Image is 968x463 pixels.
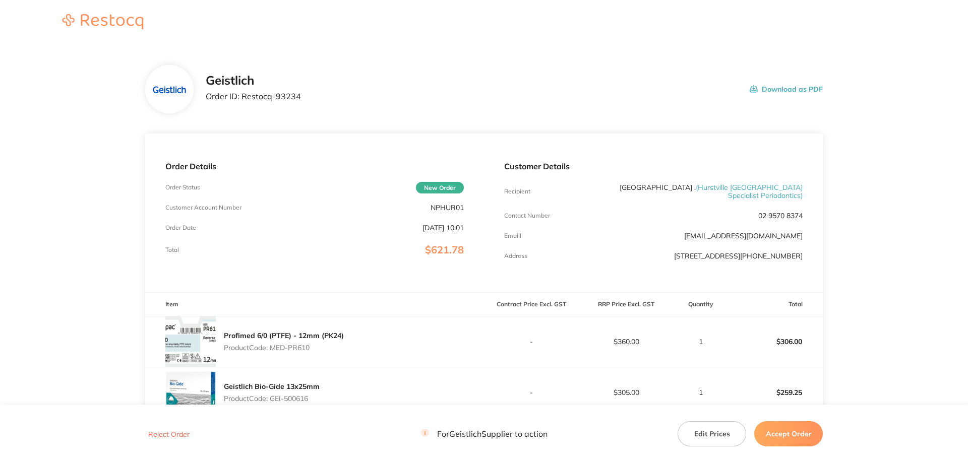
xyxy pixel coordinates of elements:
p: Contact Number [504,212,550,219]
button: Edit Prices [678,421,746,446]
p: Order Status [165,184,200,191]
p: 02 9570 8374 [758,212,803,220]
span: ( Hurstville [GEOGRAPHIC_DATA] Specialist Periodontics ) [696,183,803,200]
p: Total [165,246,179,253]
img: cXMwemdhcQ [165,316,216,367]
p: Address [504,252,527,259]
a: Profimed 6/0 (PTFE) - 12mm (PK24) [224,331,344,340]
th: Total [728,293,823,316]
p: [STREET_ADDRESS][PHONE_NUMBER] [674,252,803,260]
a: Geistlich Bio-Gide 13x25mm [224,382,320,391]
th: RRP Price Excl. GST [579,293,674,316]
p: [DATE] 10:01 [422,224,464,232]
a: [EMAIL_ADDRESS][DOMAIN_NAME] [684,231,803,240]
p: Product Code: GEI-500616 [224,394,320,403]
a: Restocq logo [52,14,153,31]
th: Item [145,293,484,316]
p: Order Details [165,162,464,171]
p: $360.00 [579,338,673,346]
span: $621.78 [425,243,464,256]
p: $305.00 [579,388,673,396]
p: Recipient [504,188,530,195]
p: $259.25 [729,380,822,405]
p: 1 [674,338,728,346]
button: Reject Order [145,430,193,439]
p: Emaill [504,232,521,239]
p: $306.00 [729,329,822,354]
p: Customer Account Number [165,204,241,211]
button: Download as PDF [750,74,823,105]
img: cTdpN3NoMQ [165,367,216,418]
p: Order Date [165,224,196,231]
p: - [485,388,578,396]
th: Quantity [674,293,728,316]
h2: Geistlich [206,74,301,88]
img: Restocq logo [52,14,153,29]
p: [GEOGRAPHIC_DATA] . [603,183,803,200]
p: NPHUR01 [431,204,464,212]
p: 1 [674,388,728,396]
p: Order ID: Restocq- 93234 [206,92,301,101]
p: Product Code: MED-PR610 [224,344,344,352]
th: Contract Price Excl. GST [484,293,579,316]
button: Accept Order [754,421,823,446]
img: dmE5cGxzaw [153,73,186,106]
p: For Geistlich Supplier to action [421,429,548,439]
span: New Order [416,182,464,193]
p: - [485,338,578,346]
p: Customer Details [504,162,803,171]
